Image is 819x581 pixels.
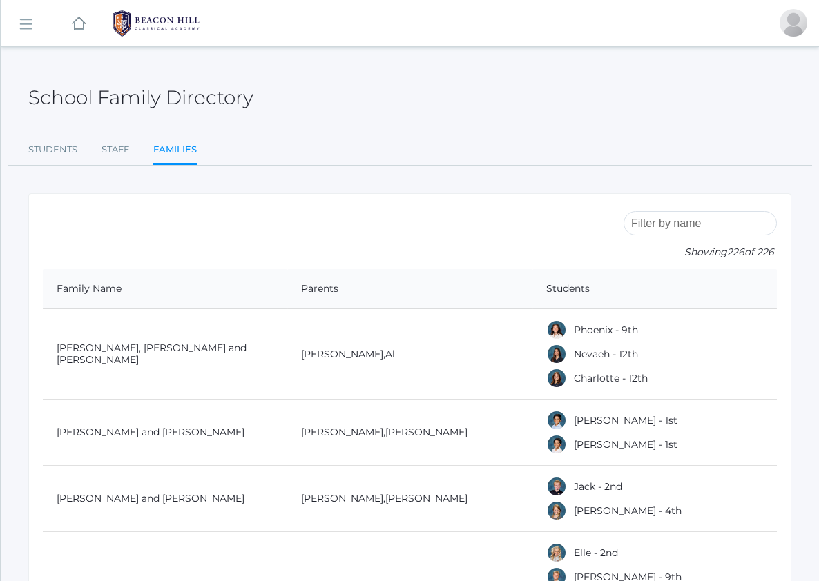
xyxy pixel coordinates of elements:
[727,246,744,258] span: 226
[624,211,777,235] input: Filter by name
[546,476,567,497] div: Jack Adams
[574,348,638,360] a: Nevaeh - 12th
[574,480,622,493] a: Jack - 2nd
[102,136,129,164] a: Staff
[104,6,208,41] img: BHCALogos-05-308ed15e86a5a0abce9b8dd61676a3503ac9727e845dece92d48e8588c001991.png
[28,136,77,164] a: Students
[546,542,567,563] div: Elle Albanese
[57,342,247,366] a: [PERSON_NAME], [PERSON_NAME] and [PERSON_NAME]
[574,414,677,426] a: [PERSON_NAME] - 1st
[546,500,567,521] div: Amelia Adams
[287,466,532,532] td: ,
[385,492,468,504] a: [PERSON_NAME]
[574,546,618,559] a: Elle - 2nd
[153,136,197,166] a: Families
[385,348,395,360] a: Al
[546,434,567,455] div: Grayson Abrea
[301,348,383,360] a: [PERSON_NAME]
[780,9,807,37] div: Peter Dishchekenian
[546,319,567,340] div: Phoenix Abdulla
[28,87,253,108] h2: School Family Directory
[301,492,383,504] a: [PERSON_NAME]
[287,400,532,466] td: ,
[385,426,468,438] a: [PERSON_NAME]
[574,324,638,336] a: Phoenix - 9th
[43,269,287,309] th: Family Name
[301,426,383,438] a: [PERSON_NAME]
[574,438,677,451] a: [PERSON_NAME] - 1st
[57,492,244,504] a: [PERSON_NAME] and [PERSON_NAME]
[532,269,777,309] th: Students
[546,410,567,431] div: Dominic Abrea
[546,344,567,364] div: Nevaeh Abdulla
[57,426,244,438] a: [PERSON_NAME] and [PERSON_NAME]
[287,309,532,400] td: ,
[624,245,777,259] p: Showing of 226
[546,368,567,388] div: Charlotte Abdulla
[287,269,532,309] th: Parents
[574,372,648,384] a: Charlotte - 12th
[574,504,682,517] a: [PERSON_NAME] - 4th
